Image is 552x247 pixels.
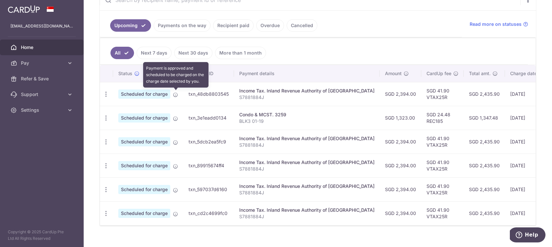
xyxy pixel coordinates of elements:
[464,106,505,130] td: SGD 1,347.48
[464,177,505,201] td: SGD 2,435.90
[21,44,64,51] span: Home
[137,47,172,59] a: Next 7 days
[239,111,375,118] div: Condo & MCST. 3259
[380,154,421,177] td: SGD 2,394.00
[174,47,212,59] a: Next 30 days
[118,161,170,170] span: Scheduled for charge
[118,113,170,123] span: Scheduled for charge
[239,183,375,189] div: Income Tax. Inland Revenue Authority of [GEOGRAPHIC_DATA]
[234,65,380,82] th: Payment details
[427,70,451,77] span: CardUp fee
[421,130,464,154] td: SGD 41.90 VTAX25R
[380,177,421,201] td: SGD 2,394.00
[421,154,464,177] td: SGD 41.90 VTAX25R
[118,185,170,194] span: Scheduled for charge
[213,19,254,32] a: Recipient paid
[421,106,464,130] td: SGD 24.48 REC185
[464,201,505,225] td: SGD 2,435.90
[239,189,375,196] p: S7881884J
[239,159,375,166] div: Income Tax. Inland Revenue Authority of [GEOGRAPHIC_DATA]
[239,213,375,220] p: S7881884J
[380,130,421,154] td: SGD 2,394.00
[421,201,464,225] td: SGD 41.90 VTAX25R
[21,60,64,66] span: Pay
[118,90,170,99] span: Scheduled for charge
[505,130,549,154] td: [DATE]
[239,118,375,124] p: BLK3 01-19
[256,19,284,32] a: Overdue
[239,94,375,101] p: S7881884J
[183,65,234,82] th: Payment ID
[21,107,64,113] span: Settings
[239,88,375,94] div: Income Tax. Inland Revenue Authority of [GEOGRAPHIC_DATA]
[183,130,234,154] td: txn_5dcb2ea5fc9
[510,227,545,244] iframe: Opens a widget where you can find more information
[183,201,234,225] td: txn_cd2c4699fc0
[118,137,170,146] span: Scheduled for charge
[239,135,375,142] div: Income Tax. Inland Revenue Authority of [GEOGRAPHIC_DATA]
[110,47,134,59] a: All
[215,47,266,59] a: More than 1 month
[183,177,234,201] td: txn_597037d6160
[110,19,151,32] a: Upcoming
[21,91,64,98] span: Support
[469,70,491,77] span: Total amt.
[505,201,549,225] td: [DATE]
[183,154,234,177] td: txn_89915674ff4
[380,201,421,225] td: SGD 2,394.00
[464,130,505,154] td: SGD 2,435.90
[510,70,537,77] span: Charge date
[21,75,64,82] span: Refer & Save
[505,82,549,106] td: [DATE]
[287,19,317,32] a: Cancelled
[118,70,132,77] span: Status
[239,207,375,213] div: Income Tax. Inland Revenue Authority of [GEOGRAPHIC_DATA]
[118,209,170,218] span: Scheduled for charge
[385,70,402,77] span: Amount
[505,154,549,177] td: [DATE]
[380,82,421,106] td: SGD 2,394.00
[239,166,375,172] p: S7881884J
[421,177,464,201] td: SGD 41.90 VTAX25R
[183,82,234,106] td: txn_48db8803545
[505,106,549,130] td: [DATE]
[421,82,464,106] td: SGD 41.90 VTAX25R
[183,106,234,130] td: txn_3e1eadd0134
[154,19,210,32] a: Payments on the way
[464,154,505,177] td: SGD 2,435.90
[470,21,528,27] a: Read more on statuses
[505,177,549,201] td: [DATE]
[464,82,505,106] td: SGD 2,435.90
[380,106,421,130] td: SGD 1,323.00
[143,62,209,88] div: Payment is approved and scheduled to be charged on the charge date selected by you.
[8,5,40,13] img: CardUp
[470,21,522,27] span: Read more on statuses
[10,23,73,29] p: [EMAIL_ADDRESS][DOMAIN_NAME]
[239,142,375,148] p: S7881884J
